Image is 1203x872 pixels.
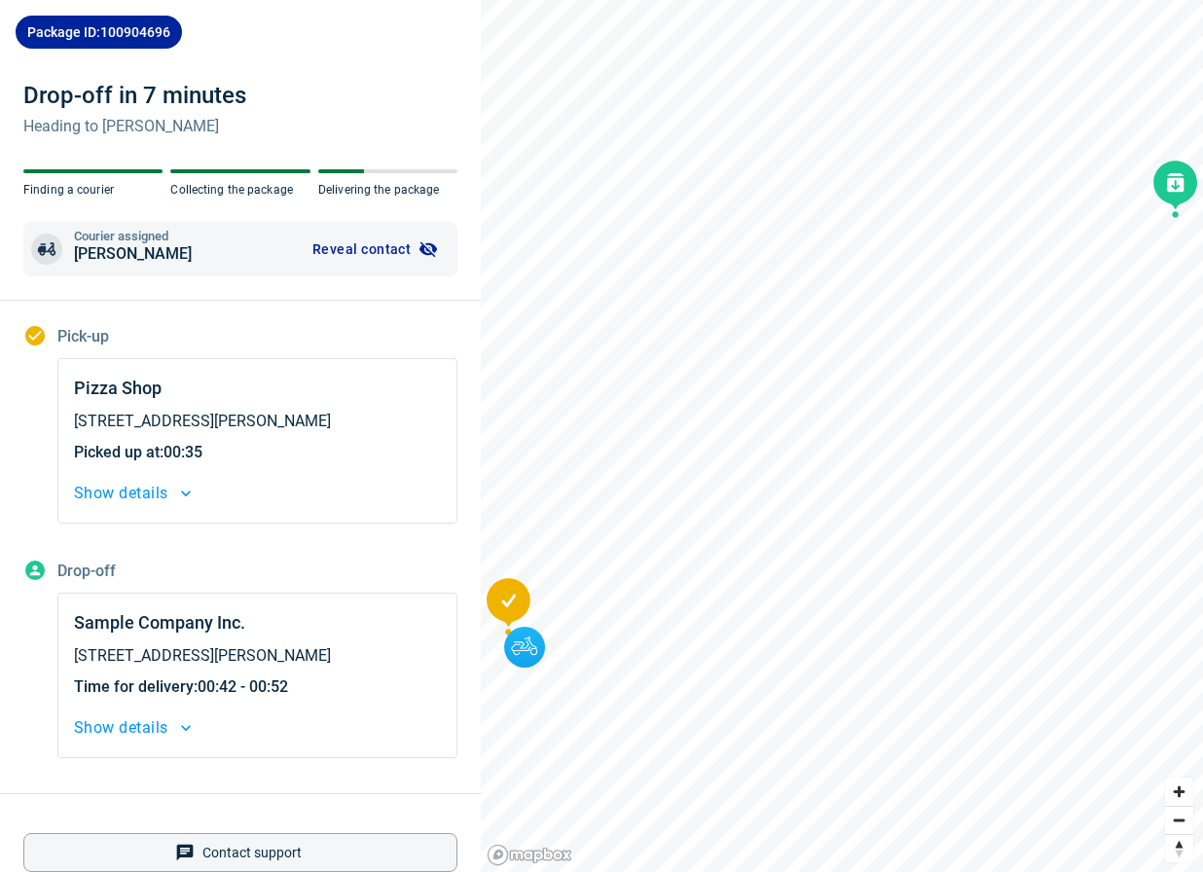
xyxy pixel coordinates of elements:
[74,242,192,266] span: [PERSON_NAME]
[74,375,162,402] span: Pizza Shop
[198,677,288,696] span: 00:42 - 00:52
[31,234,62,265] span: motorbike
[1165,834,1193,862] button: Reset bearing to north
[74,609,245,636] span: Sample Company Inc.
[74,410,441,433] span: [STREET_ADDRESS][PERSON_NAME]
[74,480,168,507] span: Show details
[74,644,441,668] span: [STREET_ADDRESS][PERSON_NAME]
[202,845,302,860] span: Contact support
[23,80,246,111] div: Drop-off in 7 minutes
[1165,806,1193,834] button: Zoom out
[74,677,194,696] span: Time for delivery
[1165,778,1193,806] button: Zoom in
[318,181,457,199] p: Delivering the package
[57,327,109,345] span: Pick-up
[483,575,533,696] img: svg+xml;base64,PHN2ZyB3aWR0aD0iNTIiIGhlaWdodD0iMTI0IiB2aWV3Qm94PSIwIDAgNTIgMTI0IiBmaWxsPSJub25lIi...
[170,181,310,199] p: Collecting the package
[74,714,168,742] span: Show details
[27,22,170,42] span: Package ID: 100904696
[74,230,192,242] span: Courier assigned
[57,562,116,580] span: Drop-off
[312,242,411,256] span: Reveal contact
[23,115,246,138] p: Heading to [PERSON_NAME]
[504,627,545,668] img: svg+xml;base64,PD94bWwgdmVyc2lvbj0iMS4wIiBlbmNvZGluZz0iVVRGLTgiIHN0YW5kYWxvbmU9Im5vIj8+Cjxzdmcgd2...
[164,443,202,461] span: 00:35
[23,181,163,199] p: Finding a courier
[74,675,441,699] span: :
[74,441,441,464] span: :
[74,443,160,461] span: Picked up at
[1150,158,1201,278] img: svg+xml;base64,PHN2ZyB3aWR0aD0iNTIiIGhlaWdodD0iMTI0IiB2aWV3Qm94PSIwIDAgNTIgMTI0IiBmaWxsPSJub25lIi...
